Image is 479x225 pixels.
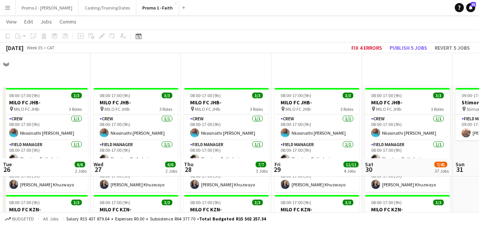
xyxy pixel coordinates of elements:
span: 3/3 [343,200,353,205]
span: 31 [454,165,465,174]
span: 7/7 [256,162,266,167]
a: View [3,17,20,27]
a: Edit [21,17,36,27]
span: 3/3 [71,200,82,205]
span: 3 Roles [431,106,444,112]
span: 08:00-17:00 (9h) [371,200,402,205]
span: 3 Roles [340,106,353,112]
app-card-role: Field Manager1/108:00-17:00 (9h)Shauteng Buthelezi [365,140,450,166]
span: Fri [275,161,281,168]
div: 37 Jobs [435,168,449,174]
span: Jobs [41,18,52,25]
span: Total Budgeted R15 502 257.34 [199,216,266,222]
app-job-card: 08:00-17:00 (9h)3/3MILO FC JHB- MILO FC JHB-3 RolesCrew1/108:00-17:00 (9h)Nkosinathi [PERSON_NAME... [184,88,269,192]
span: 08:00-17:00 (9h) [190,200,221,205]
app-card-role: Crew1/108:00-17:00 (9h)Nkosinathi [PERSON_NAME] [275,115,359,140]
span: Budgeted [12,216,34,222]
span: 3 Roles [250,106,263,112]
span: 08:00-17:00 (9h) [281,200,311,205]
span: MILO FC JHB- [195,106,221,112]
span: 30 [364,165,373,174]
span: 3/3 [433,200,444,205]
span: Week 35 [25,45,44,50]
span: Tue [3,161,12,168]
button: Casting/Training Dates [79,0,136,15]
span: MILO FC JHB- [376,106,402,112]
span: 3/3 [252,200,263,205]
app-card-role: Promotional Staffing (Brand Ambassadors)1/108:00-17:00 (9h)[PERSON_NAME] Khuzwayo [365,166,450,192]
h3: MILO FC JHB- [275,99,359,106]
span: 08:00-17:00 (9h) [9,93,40,98]
span: All jobs [42,216,60,222]
span: 3/3 [162,200,172,205]
div: 4 Jobs [344,168,358,174]
button: Promo 1 - Faith [136,0,179,15]
span: Wed [94,161,103,168]
span: 08:00-17:00 (9h) [281,93,311,98]
span: Thu [184,161,193,168]
div: 2 Jobs [75,168,87,174]
app-job-card: 08:00-17:00 (9h)3/3MILO FC JHB- MILO FC JHB-3 RolesCrew1/108:00-17:00 (9h)Nkosinathi [PERSON_NAME... [3,88,88,192]
span: 3/3 [343,93,353,98]
app-job-card: 08:00-17:00 (9h)3/3MILO FC JHB- MILO FC JHB-3 RolesCrew1/108:00-17:00 (9h)Nkosinathi [PERSON_NAME... [94,88,178,192]
span: 28 [183,165,193,174]
span: 08:00-17:00 (9h) [371,93,402,98]
span: 26 [2,165,12,174]
div: [DATE] [6,44,23,52]
h3: MILO FC KZN- [3,206,88,213]
span: 08:00-17:00 (9h) [100,93,130,98]
app-card-role: Crew1/108:00-17:00 (9h)Nkosinathi [PERSON_NAME] [365,115,450,140]
h3: MILO FC KZN- [184,206,269,213]
span: 11/11 [343,162,359,167]
h3: MILO FC KZN- [94,206,178,213]
span: 08:00-17:00 (9h) [190,93,221,98]
span: 7/41 [434,162,447,167]
span: Sun [456,161,465,168]
span: MILO FC JHB- [14,106,40,112]
span: 3/3 [252,93,263,98]
div: Salary R15 437 879.64 + Expenses R0.00 + Subsistence R64 377.70 = [66,216,266,222]
span: 3 Roles [159,106,172,112]
span: 29 [273,165,281,174]
span: MILO FC JHB- [105,106,131,112]
h3: MILO FC KZN- [275,206,359,213]
span: 08:00-17:00 (9h) [9,200,40,205]
app-card-role: Field Manager1/108:00-17:00 (9h)Shauteng Buthelezi [275,140,359,166]
button: Fix 4 errors [348,43,385,53]
span: 41 [471,2,476,7]
app-card-role: Promotional Staffing (Brand Ambassadors)1/108:00-17:00 (9h)[PERSON_NAME] Khuzwayo [94,166,178,192]
span: 6/6 [75,162,85,167]
app-card-role: Crew1/108:00-17:00 (9h)Nkosinathi [PERSON_NAME] [184,115,269,140]
app-card-role: Field Manager1/108:00-17:00 (9h)Shauteng Buthelezi [3,140,88,166]
span: 3/3 [71,93,82,98]
button: Revert 5 jobs [432,43,473,53]
app-job-card: 08:00-17:00 (9h)3/3MILO FC JHB- MILO FC JHB-3 RolesCrew1/108:00-17:00 (9h)Nkosinathi [PERSON_NAME... [365,88,450,192]
app-card-role: Crew1/108:00-17:00 (9h)Nkosinathi [PERSON_NAME] [94,115,178,140]
app-job-card: 08:00-17:00 (9h)3/3MILO FC JHB- MILO FC JHB-3 RolesCrew1/108:00-17:00 (9h)Nkosinathi [PERSON_NAME... [275,88,359,192]
span: 3/3 [162,93,172,98]
span: Sat [365,161,373,168]
h3: MILO FC JHB- [184,99,269,106]
span: 3 Roles [69,106,82,112]
button: Budgeted [4,215,35,223]
span: Comms [59,18,76,25]
h3: MILO FC KZN- [365,206,450,213]
app-card-role: Promotional Staffing (Brand Ambassadors)1/108:00-17:00 (9h)[PERSON_NAME] Khuzwayo [184,166,269,192]
div: CAT [47,45,55,50]
app-card-role: Field Manager1/108:00-17:00 (9h)Shauteng Buthelezi [94,140,178,166]
span: 27 [92,165,103,174]
a: 41 [466,3,475,12]
a: Jobs [37,17,55,27]
app-card-role: Field Manager1/108:00-17:00 (9h)Shauteng Buthelezi [184,140,269,166]
app-card-role: Promotional Staffing (Brand Ambassadors)1/108:00-17:00 (9h)[PERSON_NAME] Khuzwayo [275,166,359,192]
button: Promo 2 - [PERSON_NAME] [16,0,79,15]
span: 6/6 [165,162,176,167]
app-card-role: Crew1/108:00-17:00 (9h)Nkosinathi [PERSON_NAME] [3,115,88,140]
a: Comms [56,17,80,27]
span: 3/3 [433,93,444,98]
